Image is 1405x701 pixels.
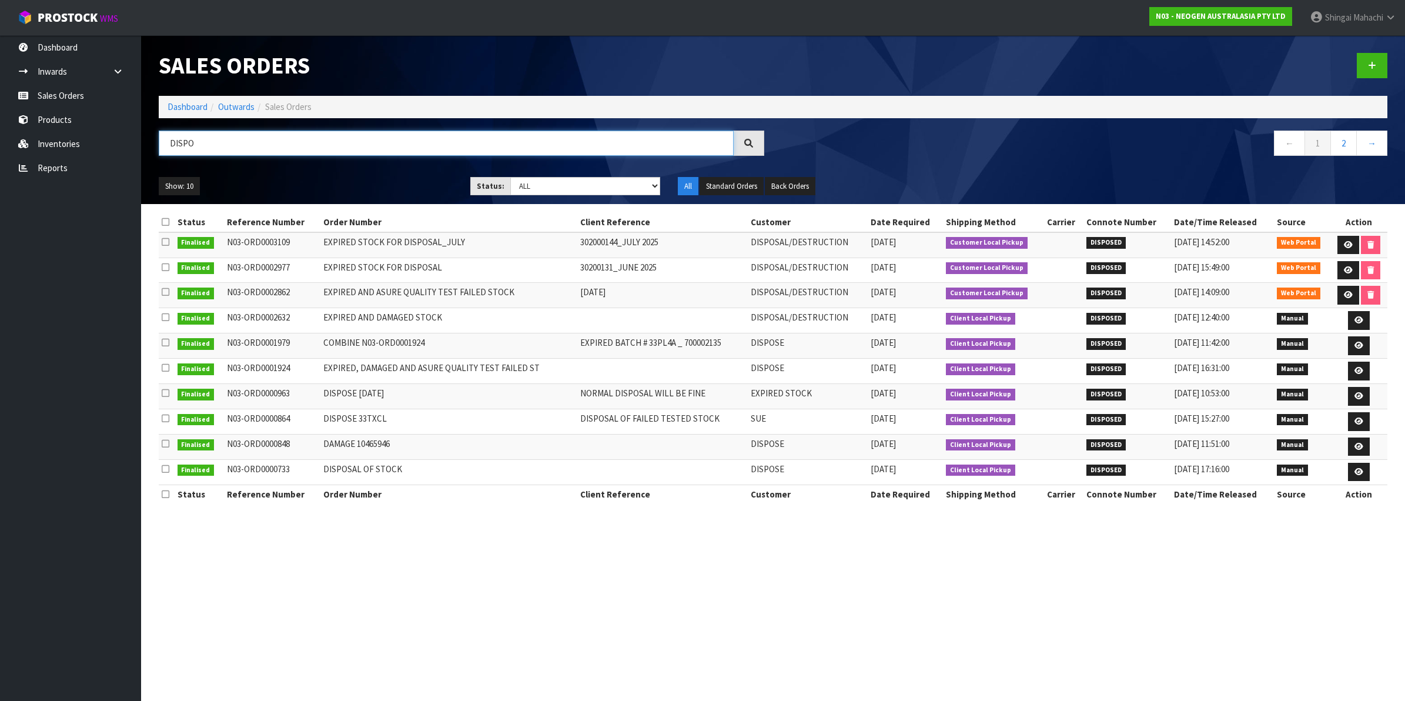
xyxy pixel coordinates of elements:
th: Date Required [868,485,943,503]
a: ← [1274,131,1305,156]
td: DISPOSAL/DESTRUCTION [748,308,868,333]
button: Standard Orders [700,177,764,196]
td: DISPOSE [748,359,868,384]
span: [DATE] 17:16:00 [1174,463,1229,475]
th: Carrier [1044,485,1083,503]
span: [DATE] [871,286,896,298]
span: DISPOSED [1086,414,1126,426]
span: DISPOSED [1086,262,1126,274]
td: DISPOSAL/DESTRUCTION [748,258,868,283]
span: Client Local Pickup [946,389,1015,400]
span: Manual [1277,439,1308,451]
th: Date/Time Released [1171,213,1274,232]
span: [DATE] [871,362,896,373]
span: DISPOSED [1086,465,1126,476]
th: Carrier [1044,213,1083,232]
input: Search sales orders [159,131,734,156]
span: Mahachi [1353,12,1383,23]
span: Client Local Pickup [946,363,1015,375]
strong: Status: [477,181,504,191]
span: [DATE] [871,262,896,273]
td: EXPIRED STOCK [748,384,868,409]
span: Client Local Pickup [946,313,1015,325]
h1: Sales Orders [159,53,764,78]
th: Client Reference [577,485,747,503]
span: Finalised [178,237,215,249]
td: DISPOSE [748,434,868,459]
span: DISPOSED [1086,363,1126,375]
span: [DATE] 14:52:00 [1174,236,1229,248]
span: Customer Local Pickup [946,262,1028,274]
button: Show: 10 [159,177,200,196]
img: cube-alt.png [18,10,32,25]
strong: N03 - NEOGEN AUSTRALASIA PTY LTD [1156,11,1286,21]
th: Order Number [320,485,578,503]
span: Sales Orders [265,101,312,112]
span: [DATE] 11:51:00 [1174,438,1229,449]
td: SUE [748,409,868,435]
td: EXPIRED, DAMAGED AND ASURE QUALITY TEST FAILED ST [320,359,578,384]
span: Finalised [178,439,215,451]
td: N03-ORD0000848 [224,434,320,459]
td: NORMAL DISPOSAL WILL BE FINE [577,384,747,409]
td: EXPIRED STOCK FOR DISPOSAL_JULY [320,232,578,258]
td: N03-ORD0001979 [224,333,320,359]
span: Client Local Pickup [946,465,1015,476]
td: DISPOSE [748,459,868,485]
td: DISPOSE [DATE] [320,384,578,409]
th: Connote Number [1083,485,1171,503]
a: 2 [1330,131,1357,156]
th: Reference Number [224,485,320,503]
span: [DATE] [871,236,896,248]
th: Source [1274,485,1331,503]
span: [DATE] 12:40:00 [1174,312,1229,323]
th: Client Reference [577,213,747,232]
nav: Page navigation [782,131,1387,159]
span: Client Local Pickup [946,338,1015,350]
th: Customer [748,485,868,503]
small: WMS [100,13,118,24]
th: Shipping Method [943,213,1044,232]
td: 30200131_JUNE 2025 [577,258,747,283]
td: N03-ORD0002977 [224,258,320,283]
span: DISPOSED [1086,389,1126,400]
span: Customer Local Pickup [946,288,1028,299]
td: COMBINE N03-ORD0001924 [320,333,578,359]
td: DISPOSAL OF STOCK [320,459,578,485]
span: [DATE] 15:27:00 [1174,413,1229,424]
td: EXPIRED AND ASURE QUALITY TEST FAILED STOCK [320,283,578,308]
td: N03-ORD0002632 [224,308,320,333]
th: Customer [748,213,868,232]
td: DISPOSAL/DESTRUCTION [748,283,868,308]
a: 1 [1304,131,1331,156]
span: [DATE] [871,438,896,449]
a: → [1356,131,1387,156]
span: Manual [1277,313,1308,325]
button: All [678,177,698,196]
th: Date Required [868,213,943,232]
th: Connote Number [1083,213,1171,232]
span: Web Portal [1277,262,1320,274]
span: Finalised [178,338,215,350]
span: DISPOSED [1086,439,1126,451]
span: Manual [1277,389,1308,400]
span: [DATE] [871,312,896,323]
span: [DATE] 14:09:00 [1174,286,1229,298]
td: EXPIRED BATCH # 33PL4A _ 700002135 [577,333,747,359]
td: N03-ORD0002862 [224,283,320,308]
span: Customer Local Pickup [946,237,1028,249]
span: Manual [1277,338,1308,350]
td: DISPOSAL/DESTRUCTION [748,232,868,258]
td: N03-ORD0003109 [224,232,320,258]
a: Outwards [218,101,255,112]
span: [DATE] 11:42:00 [1174,337,1229,348]
td: [DATE] [577,283,747,308]
span: Shingai [1325,12,1352,23]
th: Status [175,213,224,232]
span: [DATE] 16:31:00 [1174,362,1229,373]
td: DISPOSE [748,333,868,359]
span: Finalised [178,313,215,325]
td: EXPIRED STOCK FOR DISPOSAL [320,258,578,283]
span: Manual [1277,363,1308,375]
td: DISPOSAL OF FAILED TESTED STOCK [577,409,747,435]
